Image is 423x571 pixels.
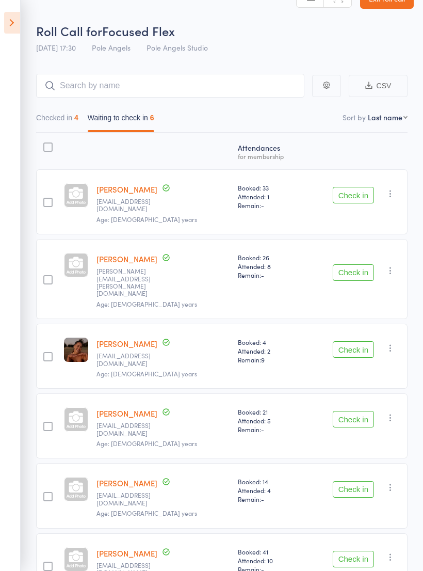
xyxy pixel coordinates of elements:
span: 9 [261,355,265,364]
span: Attended: 2 [238,346,300,355]
small: chloemcpartland@gmail.com [96,422,164,437]
span: Pole Angels [92,42,131,53]
button: Checked in4 [36,108,78,132]
span: Attended: 4 [238,486,300,495]
span: Age: [DEMOGRAPHIC_DATA] years [96,509,197,517]
span: Booked: 4 [238,338,300,346]
span: Attended: 5 [238,416,300,425]
button: Check in [333,187,374,203]
a: [PERSON_NAME] [96,408,157,419]
small: brydiem03@gmail.com [96,352,164,367]
div: 6 [150,114,154,122]
a: [PERSON_NAME] [96,548,157,559]
label: Sort by [343,112,366,122]
span: Remain: [238,425,300,434]
span: Attended: 8 [238,262,300,271]
button: Check in [333,341,374,358]
span: Booked: 26 [238,253,300,262]
span: Age: [DEMOGRAPHIC_DATA] years [96,369,197,378]
a: [PERSON_NAME] [96,478,157,488]
span: - [261,201,264,210]
span: [DATE] 17:30 [36,42,76,53]
span: - [261,495,264,503]
button: Check in [333,264,374,281]
small: moll.flanders@icloud.com [96,267,164,297]
span: Pole Angels Studio [147,42,208,53]
span: Booked: 41 [238,547,300,556]
span: Remain: [238,355,300,364]
span: Booked: 21 [238,407,300,416]
span: Focused Flex [102,22,175,39]
span: Remain: [238,201,300,210]
span: Age: [DEMOGRAPHIC_DATA] years [96,439,197,448]
span: Attended: 1 [238,192,300,201]
div: Last name [368,112,402,122]
button: Check in [333,481,374,498]
span: Age: [DEMOGRAPHIC_DATA] years [96,299,197,308]
button: Waiting to check in6 [88,108,154,132]
span: Remain: [238,495,300,503]
span: Booked: 14 [238,477,300,486]
span: Age: [DEMOGRAPHIC_DATA] years [96,215,197,224]
button: Check in [333,551,374,567]
a: [PERSON_NAME] [96,184,157,195]
button: CSV [349,75,408,97]
button: Check in [333,411,374,427]
span: Roll Call for [36,22,102,39]
a: [PERSON_NAME] [96,253,157,264]
div: 4 [74,114,78,122]
img: image1754024079.png [64,338,88,362]
div: for membership [238,153,300,160]
span: Booked: 33 [238,183,300,192]
span: - [261,425,264,434]
span: - [261,271,264,279]
small: jacquilouise@live.com.au [96,491,164,506]
small: amberchapple01@gmail.com [96,198,164,213]
span: Attended: 10 [238,556,300,565]
a: [PERSON_NAME] [96,338,157,349]
div: Atten­dances [234,137,304,165]
input: Search by name [36,74,304,98]
span: Remain: [238,271,300,279]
